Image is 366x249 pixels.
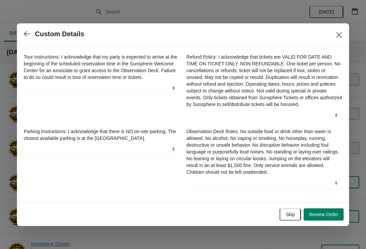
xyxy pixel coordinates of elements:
button: Review Order [304,208,344,221]
span: Review Order [309,212,338,217]
label: Observation Deck Rules: No outside food or drink other than water is allowed. No alcohol, No vapi... [186,128,342,175]
span: Skip [286,212,295,217]
button: Skip [280,208,301,221]
h2: Custom Details [35,30,84,38]
label: Parking Instructions: I acknowledge that there is NO on-site parking. The closest available parki... [24,128,180,142]
label: Tour Instructions: I acknowledge that my party is expected to arrive at the beginning of the sche... [24,54,180,81]
button: Close [333,29,345,41]
label: Refund Policy: I acknowledge that tickets are VALID FOR DATE AND TIME ON TICKET ONLY. NON REFUNDA... [186,54,342,108]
